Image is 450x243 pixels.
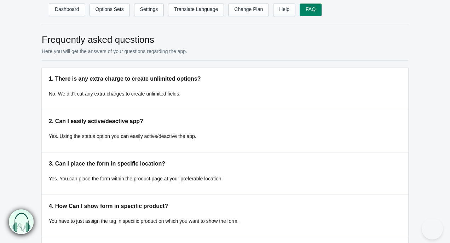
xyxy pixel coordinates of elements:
[228,4,269,16] a: Change Plan
[168,4,224,16] a: Translate Language
[49,90,401,97] p: No. We did't cut any extra charges to create unlimited fields.
[9,210,34,235] img: bxm.png
[90,4,130,16] a: Options Sets
[42,48,408,55] p: Here you will get the answers of your questions regarding the app.
[422,218,443,239] iframe: Toggle Customer Support
[134,4,164,16] a: Settings
[49,133,401,140] p: Yes. Using the status option you can easily active/deactive the app.
[273,4,295,16] a: Help
[49,202,401,210] h5: 4. How Can I show form in specific product?
[49,117,401,126] h5: 2. Can I easily active/deactive app?
[300,4,322,16] a: FAQ
[49,4,85,16] a: Dashboard
[42,33,408,46] h2: Frequently asked questions
[49,175,401,182] p: Yes. You can place the form within the product page at your preferable location.
[49,218,401,225] p: You have to just assign the tag in specific product on which you want to show the form.
[49,160,401,168] h5: 3. Can I place the form in specific location?
[49,75,401,83] h5: 1. There is any extra charge to create unlimited options?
